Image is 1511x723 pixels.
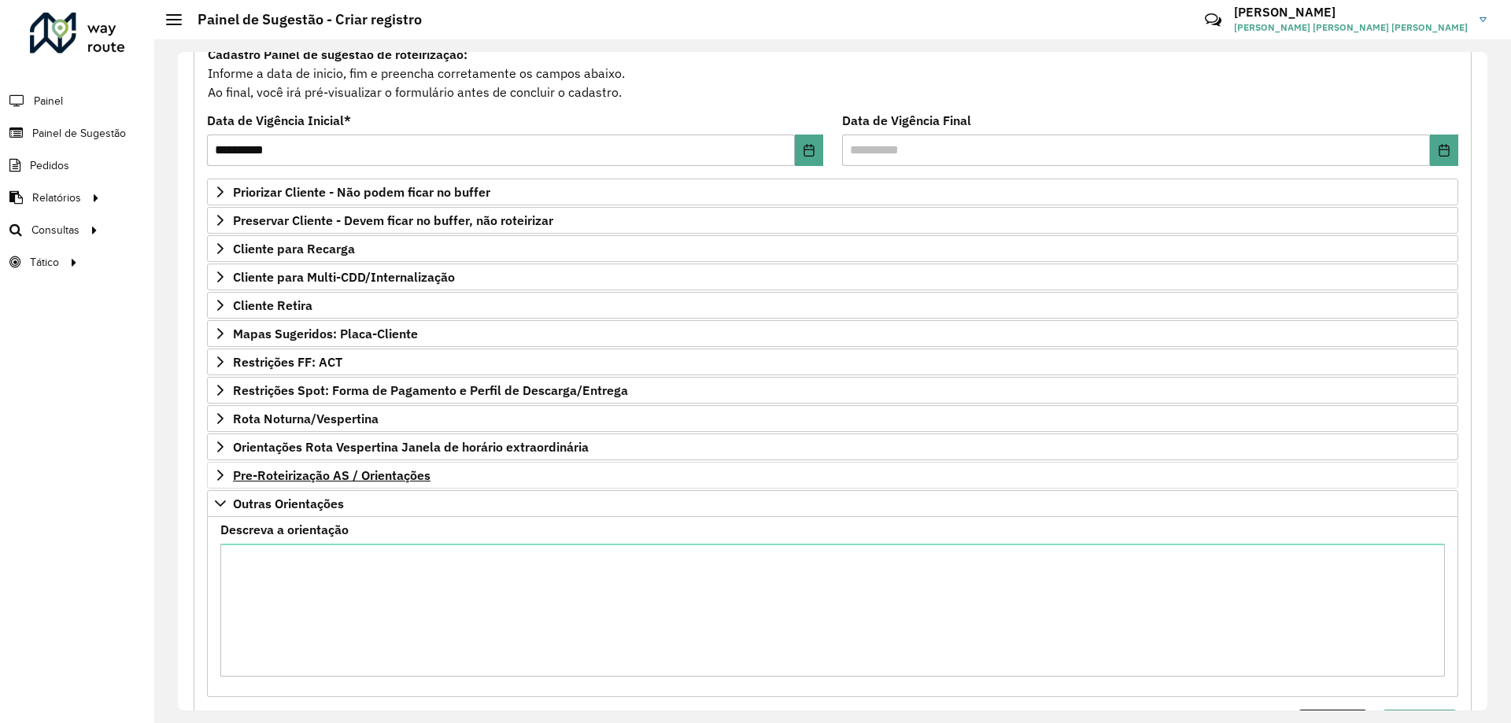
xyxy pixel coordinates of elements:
span: Cliente Retira [233,299,312,312]
span: Tático [30,254,59,271]
label: Data de Vigência Final [842,111,971,130]
a: Outras Orientações [207,490,1458,517]
a: Priorizar Cliente - Não podem ficar no buffer [207,179,1458,205]
span: Pedidos [30,157,69,174]
span: Rota Noturna/Vespertina [233,412,379,425]
label: Descreva a orientação [220,520,349,539]
span: Painel [34,93,63,109]
label: Data de Vigência Inicial [207,111,351,130]
a: Contato Rápido [1196,3,1230,37]
span: Priorizar Cliente - Não podem ficar no buffer [233,186,490,198]
span: Restrições Spot: Forma de Pagamento e Perfil de Descarga/Entrega [233,384,628,397]
button: Choose Date [795,135,823,166]
button: Choose Date [1430,135,1458,166]
span: Mapas Sugeridos: Placa-Cliente [233,327,418,340]
div: Informe a data de inicio, fim e preencha corretamente os campos abaixo. Ao final, você irá pré-vi... [207,44,1458,102]
a: Mapas Sugeridos: Placa-Cliente [207,320,1458,347]
span: Pre-Roteirização AS / Orientações [233,469,430,481]
span: Relatórios [32,190,81,206]
span: Cliente para Multi-CDD/Internalização [233,271,455,283]
span: Preservar Cliente - Devem ficar no buffer, não roteirizar [233,214,553,227]
a: Restrições Spot: Forma de Pagamento e Perfil de Descarga/Entrega [207,377,1458,404]
a: Cliente para Recarga [207,235,1458,262]
strong: Cadastro Painel de sugestão de roteirização: [208,46,467,62]
span: Outras Orientações [233,497,344,510]
span: Orientações Rota Vespertina Janela de horário extraordinária [233,441,589,453]
a: Rota Noturna/Vespertina [207,405,1458,432]
h3: [PERSON_NAME] [1234,5,1468,20]
span: [PERSON_NAME] [PERSON_NAME] [PERSON_NAME] [1234,20,1468,35]
a: Cliente Retira [207,292,1458,319]
div: Outras Orientações [207,517,1458,697]
span: Consultas [31,222,79,238]
span: Painel de Sugestão [32,125,126,142]
a: Cliente para Multi-CDD/Internalização [207,264,1458,290]
a: Orientações Rota Vespertina Janela de horário extraordinária [207,433,1458,460]
a: Preservar Cliente - Devem ficar no buffer, não roteirizar [207,207,1458,234]
h2: Painel de Sugestão - Criar registro [182,11,422,28]
a: Restrições FF: ACT [207,349,1458,375]
span: Restrições FF: ACT [233,356,342,368]
span: Cliente para Recarga [233,242,355,255]
a: Pre-Roteirização AS / Orientações [207,462,1458,489]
